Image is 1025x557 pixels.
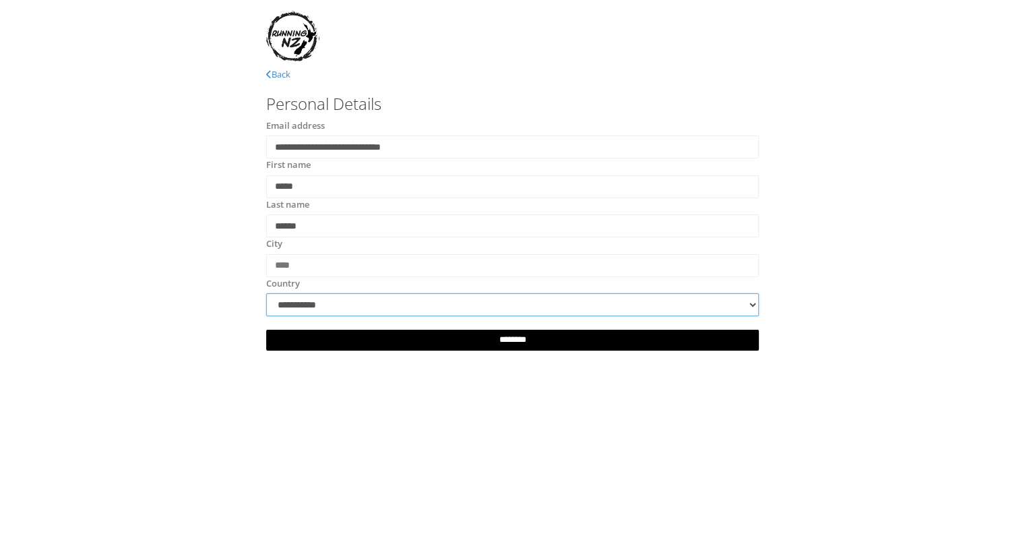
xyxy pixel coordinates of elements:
[266,11,319,61] img: RunningNZLogo.jpg
[266,95,759,113] h3: Personal Details
[266,237,282,251] label: City
[266,198,309,212] label: Last name
[266,119,325,133] label: Email address
[266,277,300,291] label: Country
[266,158,311,172] label: First name
[266,68,290,80] a: Back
